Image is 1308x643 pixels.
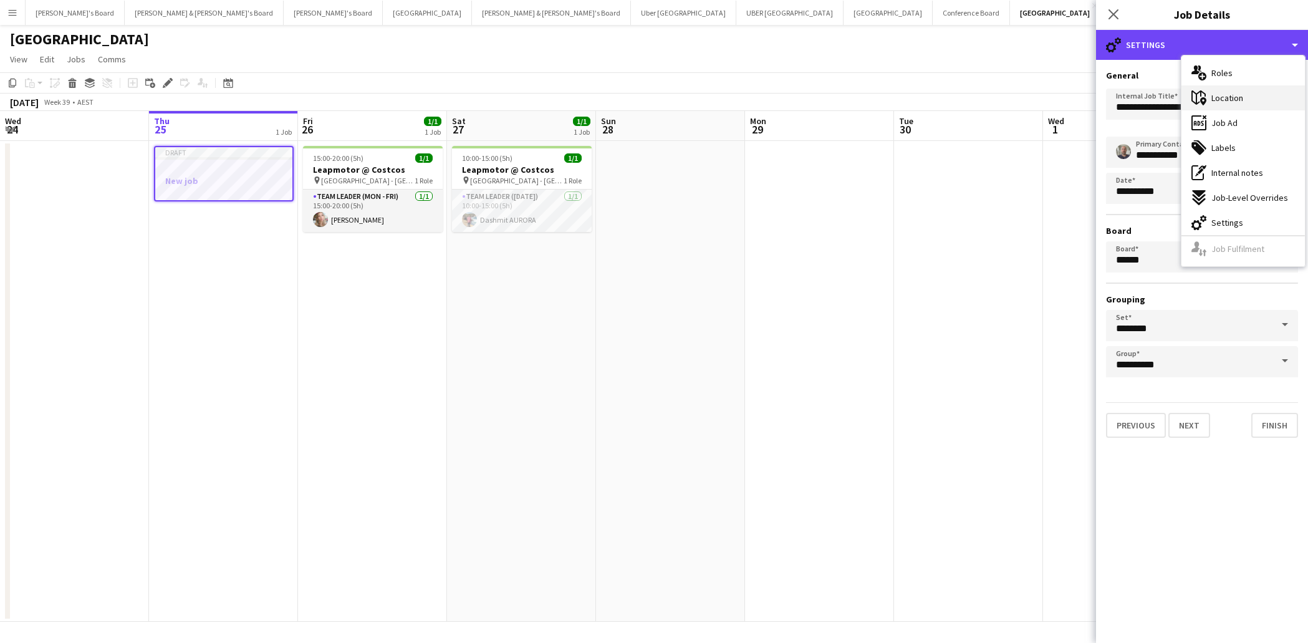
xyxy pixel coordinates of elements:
span: Thu [154,115,170,127]
app-card-role: Team Leader (Mon - Fri)1/115:00-20:00 (5h)[PERSON_NAME] [303,190,443,232]
span: 28 [599,122,616,137]
span: Comms [98,54,126,65]
span: View [10,54,27,65]
span: Labels [1211,142,1236,153]
h3: Leapmotor @ Costcos [452,164,592,175]
span: Edit [40,54,54,65]
a: Jobs [62,51,90,67]
span: Mon [750,115,766,127]
div: 1 Job [574,127,590,137]
span: Internal notes [1211,167,1263,178]
span: 1/1 [415,153,433,163]
div: [DATE] [10,96,39,109]
app-job-card: 10:00-15:00 (5h)1/1Leapmotor @ Costcos [GEOGRAPHIC_DATA] - [GEOGRAPHIC_DATA]1 RoleTeam Leader ([D... [452,146,592,232]
span: Location [1211,92,1243,104]
span: Sun [601,115,616,127]
span: 27 [450,122,466,137]
app-job-card: 15:00-20:00 (5h)1/1Leapmotor @ Costcos [GEOGRAPHIC_DATA] - [GEOGRAPHIC_DATA]1 RoleTeam Leader (Mo... [303,146,443,232]
div: 1 Job [425,127,441,137]
a: Comms [93,51,131,67]
span: 24 [3,122,21,137]
span: 1/1 [424,117,441,126]
div: Draft [155,147,292,157]
h3: New job [155,175,292,186]
h3: General [1106,70,1298,81]
span: Jobs [67,54,85,65]
span: 29 [748,122,766,137]
span: Settings [1211,217,1243,228]
span: Wed [5,115,21,127]
app-job-card: DraftNew job [154,146,294,201]
h1: [GEOGRAPHIC_DATA] [10,30,149,49]
span: Week 39 [41,97,72,107]
span: 30 [897,122,913,137]
span: 26 [301,122,313,137]
button: [GEOGRAPHIC_DATA] [1010,1,1100,25]
button: Previous [1106,413,1166,438]
div: Settings [1096,30,1308,60]
h3: Job Details [1096,6,1308,22]
button: [PERSON_NAME] & [PERSON_NAME]'s Board [125,1,284,25]
span: 1 [1046,122,1064,137]
span: 1/1 [573,117,590,126]
button: [PERSON_NAME]'s Board [26,1,125,25]
button: [GEOGRAPHIC_DATA] [383,1,472,25]
button: [GEOGRAPHIC_DATA] [844,1,933,25]
span: Roles [1211,67,1233,79]
span: Sat [452,115,466,127]
button: Uber [GEOGRAPHIC_DATA] [631,1,736,25]
span: Tue [899,115,913,127]
h3: Board [1106,225,1298,236]
button: Finish [1251,413,1298,438]
button: [PERSON_NAME] & [PERSON_NAME]'s Board [472,1,631,25]
app-card-role: Team Leader ([DATE])1/110:00-15:00 (5h)Dashmit AURORA [452,190,592,232]
button: [PERSON_NAME]'s Board [284,1,383,25]
span: 1 Role [415,176,433,185]
h3: Grouping [1106,294,1298,305]
h3: Leapmotor @ Costcos [303,164,443,175]
span: 1 Role [564,176,582,185]
div: 1 Job [276,127,292,137]
span: 15:00-20:00 (5h) [313,153,363,163]
span: Wed [1048,115,1064,127]
span: [GEOGRAPHIC_DATA] - [GEOGRAPHIC_DATA] [321,176,415,185]
span: Fri [303,115,313,127]
a: Edit [35,51,59,67]
span: 10:00-15:00 (5h) [462,153,512,163]
div: AEST [77,97,94,107]
span: Job Ad [1211,117,1238,128]
button: Conference Board [933,1,1010,25]
span: Job-Level Overrides [1211,192,1288,203]
button: UBER [GEOGRAPHIC_DATA] [736,1,844,25]
span: 1/1 [564,153,582,163]
button: Next [1168,413,1210,438]
span: [GEOGRAPHIC_DATA] - [GEOGRAPHIC_DATA] [470,176,564,185]
span: 25 [152,122,170,137]
a: View [5,51,32,67]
